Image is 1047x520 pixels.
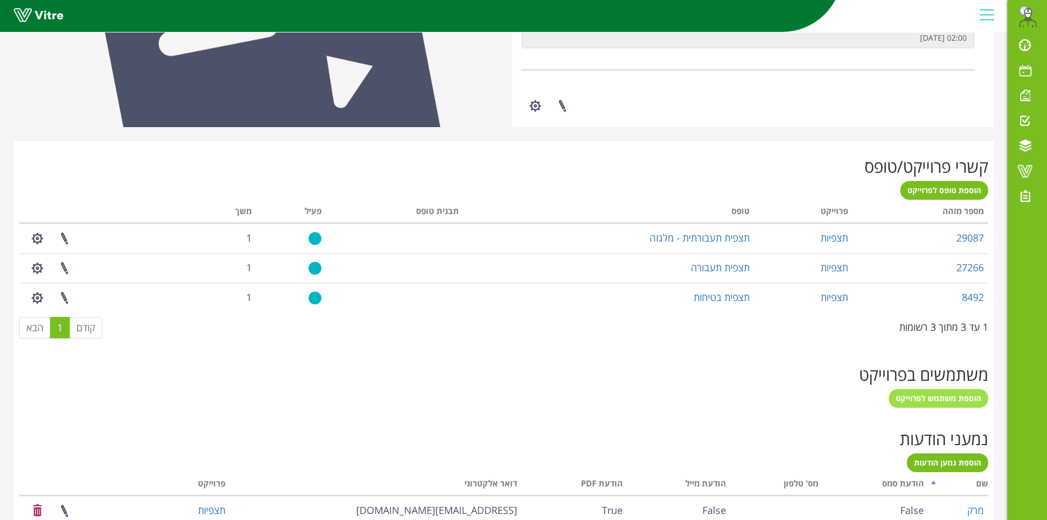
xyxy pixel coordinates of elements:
[694,291,750,304] a: תצפית בטיחות
[308,232,322,245] img: yes
[1017,6,1039,28] img: da32df7d-b9e3-429d-8c5c-2e32c797c474.png
[730,475,823,496] th: מס' טלפון
[189,283,257,313] td: 1
[627,475,731,496] th: הודעת מייל
[189,253,257,283] td: 1
[754,202,853,223] th: פרוייקט
[962,291,984,304] a: 8492
[19,317,51,339] a: הבא
[463,202,754,223] th: טופס
[308,261,322,275] img: yes
[522,475,627,496] th: הודעת PDF
[691,261,750,274] a: תצפית תעבורה
[914,457,981,468] span: הוספת נמען הודעות
[907,185,981,195] span: הוספת טופס לפרוייקט
[899,316,988,335] div: 1 עד 3 מתוך 3 רשומות
[152,475,230,496] th: פרוייקט
[308,291,322,305] img: yes
[19,157,988,176] h2: קשרי פרוייקט/טופס
[50,317,70,339] a: 1
[650,231,750,244] a: תצפית תעבורתית - מלגזה
[189,223,257,253] td: 1
[956,261,984,274] a: 27266
[19,430,988,448] h2: נמעני הודעות
[19,365,988,384] h2: משתמשים בפרוייקט
[896,393,981,403] span: הוספת משתמש לפרוייקט
[956,231,984,244] a: 29087
[230,475,522,496] th: דואר אלקטרוני
[821,231,848,244] a: תצפיות
[256,202,326,223] th: פעיל
[198,503,225,517] a: תצפיות
[189,202,257,223] th: משך
[69,317,102,339] a: קודם
[823,475,929,496] th: הודעת סמס
[967,503,984,517] a: מרק
[821,261,848,274] a: תצפיות
[928,475,988,496] th: שם: activate to sort column descending
[889,389,988,408] a: הוספת משתמש לפרוייקט
[900,181,988,200] a: הוספת טופס לפרוייקט
[326,202,463,223] th: תבנית טופס
[821,291,848,304] a: תצפיות
[907,453,988,472] a: הוספת נמען הודעות
[852,202,988,223] th: מספר מזהה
